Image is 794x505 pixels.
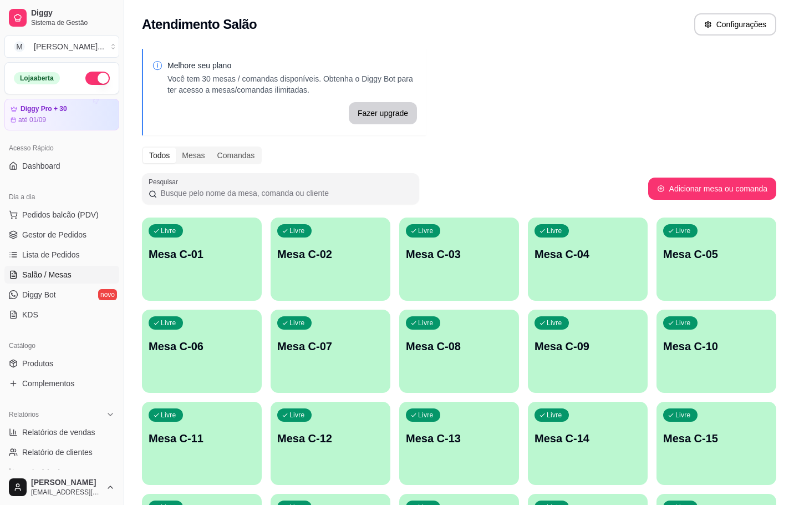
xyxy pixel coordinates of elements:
span: Relatórios [9,410,39,419]
span: Gestor de Pedidos [22,229,86,240]
button: LivreMesa C-15 [656,402,776,485]
a: Relatórios de vendas [4,423,119,441]
button: LivreMesa C-04 [528,218,648,301]
button: LivreMesa C-12 [271,402,390,485]
p: Mesa C-10 [663,339,770,354]
p: Mesa C-02 [277,246,384,262]
p: Livre [289,411,305,420]
button: LivreMesa C-08 [399,310,519,393]
span: Diggy Bot [22,289,56,300]
a: KDS [4,306,119,324]
span: [EMAIL_ADDRESS][DOMAIN_NAME] [31,488,101,497]
p: Mesa C-01 [149,246,255,262]
p: Livre [547,226,562,235]
span: Diggy [31,8,115,18]
a: Diggy Pro + 30até 01/09 [4,99,119,130]
p: Mesa C-14 [535,431,641,446]
span: Pedidos balcão (PDV) [22,209,99,220]
span: Relatório de clientes [22,447,93,458]
span: KDS [22,309,38,320]
label: Pesquisar [149,177,182,186]
p: Livre [547,319,562,327]
p: Livre [289,226,305,235]
h2: Atendimento Salão [142,16,257,33]
button: LivreMesa C-02 [271,218,390,301]
div: [PERSON_NAME] ... [34,41,104,52]
a: Gestor de Pedidos [4,226,119,244]
button: Alterar Status [85,72,110,85]
button: LivreMesa C-14 [528,402,648,485]
div: Loja aberta [14,72,60,84]
span: Relatórios de vendas [22,427,95,438]
article: Diggy Pro + 30 [21,105,67,113]
p: Mesa C-08 [406,339,512,354]
p: Livre [675,411,691,420]
button: LivreMesa C-06 [142,310,262,393]
div: Dia a dia [4,188,119,206]
button: Select a team [4,36,119,58]
p: Livre [675,226,691,235]
a: Lista de Pedidos [4,246,119,264]
button: LivreMesa C-01 [142,218,262,301]
span: Relatório de mesas [22,467,89,478]
button: LivreMesa C-13 [399,402,519,485]
button: LivreMesa C-07 [271,310,390,393]
a: Relatório de clientes [4,443,119,461]
a: Produtos [4,355,119,372]
a: Dashboard [4,157,119,175]
button: Fazer upgrade [349,102,417,124]
article: até 01/09 [18,115,46,124]
p: Livre [289,319,305,327]
span: M [14,41,25,52]
span: Lista de Pedidos [22,249,80,260]
button: LivreMesa C-09 [528,310,648,393]
div: Acesso Rápido [4,139,119,157]
div: Catálogo [4,337,119,355]
a: DiggySistema de Gestão [4,4,119,31]
p: Livre [161,411,176,420]
p: Livre [675,319,691,327]
p: Livre [547,411,562,420]
a: Relatório de mesas [4,463,119,481]
p: Mesa C-13 [406,431,512,446]
button: Adicionar mesa ou comanda [648,178,776,200]
button: Pedidos balcão (PDV) [4,206,119,224]
p: Mesa C-03 [406,246,512,262]
p: Livre [418,411,434,420]
p: Mesa C-09 [535,339,641,354]
button: Configurações [694,13,776,36]
p: Mesa C-05 [663,246,770,262]
p: Mesa C-15 [663,431,770,446]
a: Diggy Botnovo [4,286,119,304]
a: Complementos [4,375,119,392]
button: [PERSON_NAME][EMAIL_ADDRESS][DOMAIN_NAME] [4,474,119,501]
p: Mesa C-12 [277,431,384,446]
button: LivreMesa C-10 [656,310,776,393]
button: LivreMesa C-11 [142,402,262,485]
button: LivreMesa C-05 [656,218,776,301]
p: Mesa C-11 [149,431,255,446]
div: Todos [143,148,176,163]
p: Mesa C-06 [149,339,255,354]
p: Livre [161,319,176,327]
p: Livre [161,226,176,235]
input: Pesquisar [157,188,413,199]
div: Mesas [176,148,211,163]
p: Melhore seu plano [167,60,417,71]
span: Produtos [22,358,53,369]
span: Dashboard [22,160,60,171]
button: LivreMesa C-03 [399,218,519,301]
div: Comandas [211,148,261,163]
p: Mesa C-04 [535,246,641,262]
p: Mesa C-07 [277,339,384,354]
span: Salão / Mesas [22,269,72,280]
span: Complementos [22,378,74,389]
a: Salão / Mesas [4,266,119,284]
p: Livre [418,226,434,235]
span: Sistema de Gestão [31,18,115,27]
p: Você tem 30 mesas / comandas disponíveis. Obtenha o Diggy Bot para ter acesso a mesas/comandas il... [167,73,417,95]
span: [PERSON_NAME] [31,478,101,488]
p: Livre [418,319,434,327]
